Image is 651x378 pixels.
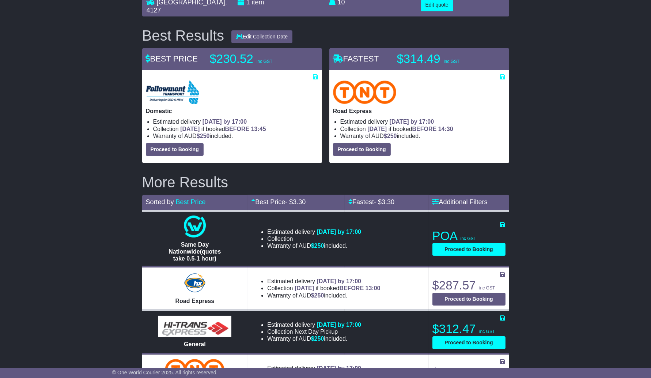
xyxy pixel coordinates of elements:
span: © One World Courier 2025. All rights reserved. [112,370,218,375]
li: Estimated delivery [267,321,361,328]
span: 250 [200,133,210,139]
li: Warranty of AUD included. [267,242,361,249]
span: [DATE] by 17:00 [317,229,361,235]
span: BEFORE [412,126,437,132]
li: Warranty of AUD included. [153,132,318,139]
li: Collection [267,235,361,242]
li: Collection [267,328,361,335]
img: Hunter Express: Road Express [183,272,207,294]
span: 14:30 [438,126,453,132]
span: inc GST [461,236,476,241]
span: [DATE] by 17:00 [317,365,361,371]
span: [DATE] by 17:00 [317,278,361,284]
span: if booked [295,285,380,291]
span: Next Day Pickup [295,329,338,335]
span: if booked [367,126,453,132]
a: Best Price- $3.30 [251,198,306,206]
a: Fastest- $3.30 [348,198,394,206]
span: inc GST [257,59,272,64]
span: 250 [314,336,324,342]
span: inc GST [479,329,495,334]
li: Collection [153,126,318,132]
li: Estimated delivery [267,278,380,285]
li: Collection [340,126,506,132]
li: Collection [267,285,380,292]
span: 250 [387,133,397,139]
span: [DATE] [180,126,200,132]
li: Estimated delivery [267,228,361,235]
span: if booked [180,126,266,132]
button: Proceed to Booking [333,143,391,156]
span: $ [311,292,324,299]
div: Best Results [139,27,228,44]
span: 250 [314,243,324,249]
p: Road Express [333,108,506,115]
span: $ [311,243,324,249]
li: Estimated delivery [153,118,318,125]
li: Warranty of AUD included. [267,335,361,342]
li: Estimated delivery [267,365,380,372]
a: Additional Filters [432,198,488,206]
span: BEST PRICE [146,54,198,63]
p: POA [432,229,506,243]
span: General [184,341,206,347]
img: Followmont Transport: Domestic [146,81,199,104]
span: 13:45 [251,126,266,132]
img: HiTrans (Machship): General [158,316,231,337]
span: 13:00 [366,285,381,291]
p: $287.57 [432,278,506,293]
p: $230.52 [210,52,301,66]
span: - $ [374,198,394,206]
span: Road Express [175,298,215,304]
a: Best Price [176,198,206,206]
span: Sorted by [146,198,174,206]
li: Warranty of AUD included. [267,292,380,299]
li: Warranty of AUD included. [340,132,506,139]
span: Same Day Nationwide(quotes take 0.5-1 hour) [169,242,221,262]
span: $ [311,336,324,342]
span: [DATE] [295,285,314,291]
span: $ [197,133,210,139]
p: $314.49 [397,52,488,66]
span: 3.30 [382,198,394,206]
span: 3.30 [293,198,306,206]
p: $312.47 [432,322,506,336]
span: inc GST [479,285,495,291]
img: TNT Domestic: Road Express [333,81,397,104]
img: One World Courier: Same Day Nationwide(quotes take 0.5-1 hour) [184,216,206,237]
span: $ [384,133,397,139]
span: 250 [314,292,324,299]
span: - $ [285,198,306,206]
span: [DATE] by 17:00 [317,322,361,328]
button: Proceed to Booking [432,293,506,306]
button: Proceed to Booking [432,336,506,349]
span: [DATE] by 17:00 [203,119,247,125]
h2: More Results [142,174,509,190]
span: [DATE] [367,126,387,132]
button: Proceed to Booking [432,243,506,256]
button: Edit Collection Date [231,30,292,43]
li: Estimated delivery [340,118,506,125]
p: Domestic [146,108,318,115]
span: inc GST [444,59,459,64]
span: FASTEST [333,54,379,63]
span: [DATE] by 17:00 [390,119,434,125]
span: BEFORE [225,126,250,132]
button: Proceed to Booking [146,143,204,156]
span: BEFORE [339,285,364,291]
